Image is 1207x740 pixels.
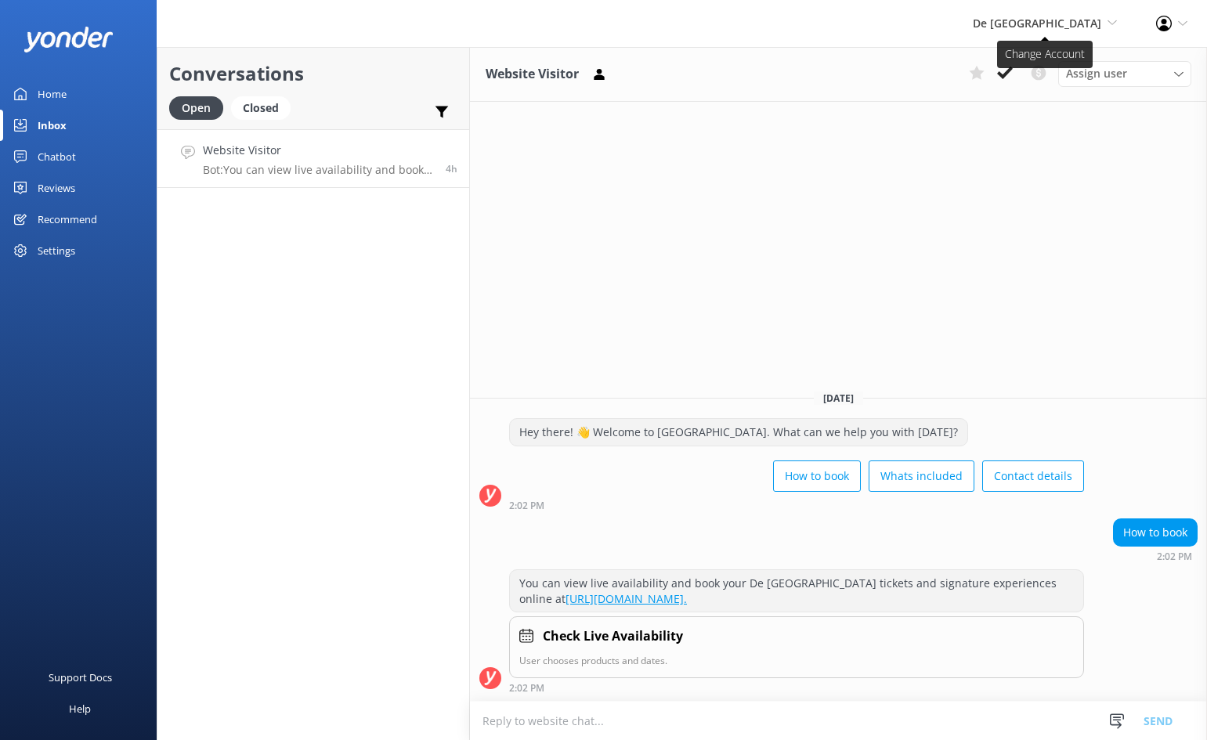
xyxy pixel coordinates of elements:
div: Oct 13 2025 02:02pm (UTC -04:00) America/Caracas [509,682,1084,693]
div: Settings [38,235,75,266]
div: You can view live availability and book your De [GEOGRAPHIC_DATA] tickets and signature experienc... [510,570,1083,612]
button: Whats included [869,460,974,492]
h3: Website Visitor [486,64,579,85]
div: Help [69,693,91,724]
h4: Check Live Availability [543,626,683,647]
strong: 2:02 PM [509,684,544,693]
a: Open [169,99,231,116]
div: Closed [231,96,291,120]
span: De [GEOGRAPHIC_DATA] [973,16,1101,31]
a: Closed [231,99,298,116]
h4: Website Visitor [203,142,434,159]
div: Support Docs [49,662,112,693]
h2: Conversations [169,59,457,88]
div: Assign User [1058,61,1191,86]
div: Reviews [38,172,75,204]
span: [DATE] [814,392,863,405]
img: yonder-white-logo.png [23,27,114,52]
div: Oct 13 2025 02:02pm (UTC -04:00) America/Caracas [509,500,1084,511]
button: Contact details [982,460,1084,492]
div: Recommend [38,204,97,235]
span: Assign user [1066,65,1127,82]
strong: 2:02 PM [509,501,544,511]
p: Bot: You can view live availability and book your De Palm Island tickets and signature experience... [203,163,434,177]
button: How to book [773,460,861,492]
div: Home [38,78,67,110]
div: Chatbot [38,141,76,172]
div: Oct 13 2025 02:02pm (UTC -04:00) America/Caracas [1113,550,1198,561]
p: User chooses products and dates. [519,653,1074,668]
span: Oct 13 2025 02:02pm (UTC -04:00) America/Caracas [446,162,457,175]
a: [URL][DOMAIN_NAME]. [566,591,687,606]
div: How to book [1114,519,1197,546]
a: Website VisitorBot:You can view live availability and book your De Palm Island tickets and signat... [157,129,469,188]
div: Inbox [38,110,67,141]
strong: 2:02 PM [1157,552,1192,561]
div: Open [169,96,223,120]
div: Hey there! 👋 Welcome to [GEOGRAPHIC_DATA]. What can we help you with [DATE]? [510,419,967,446]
